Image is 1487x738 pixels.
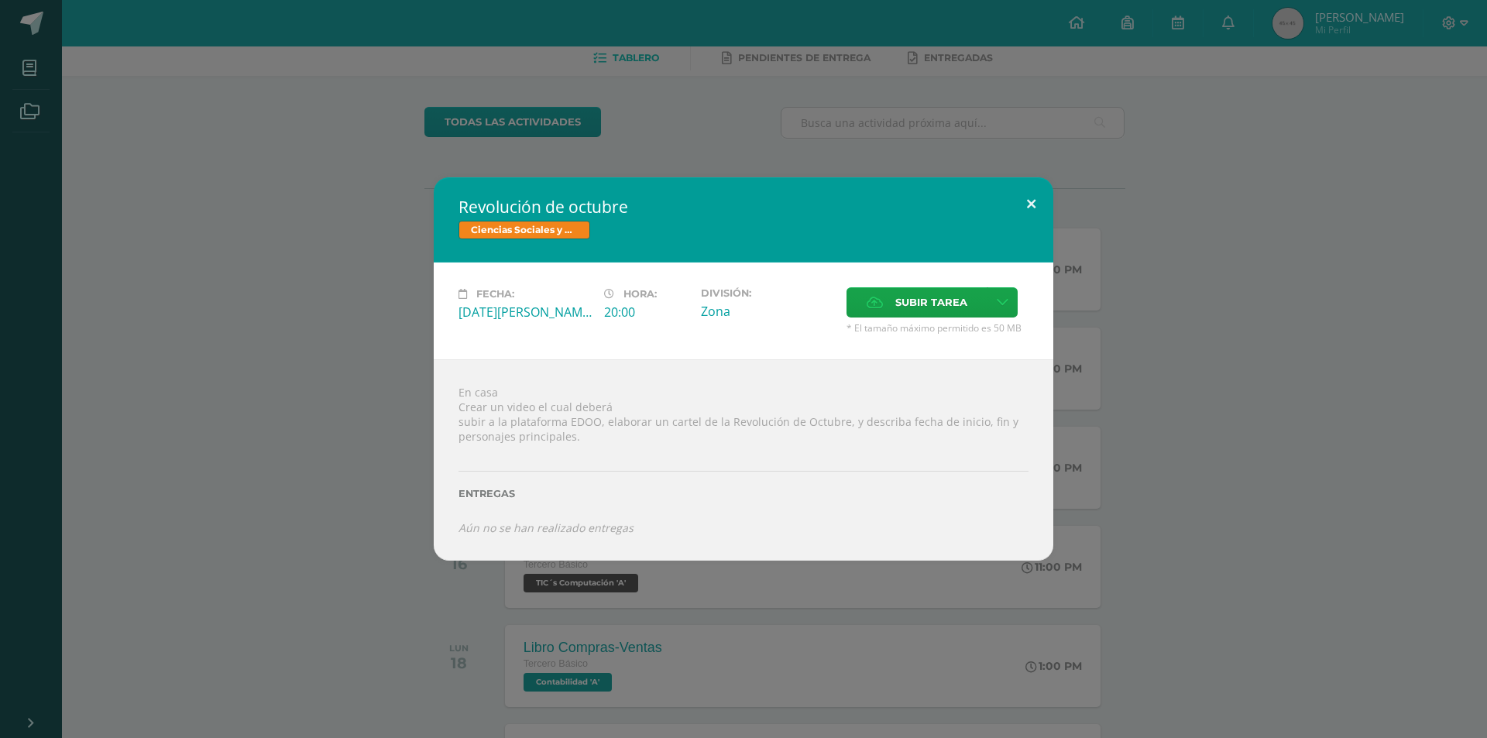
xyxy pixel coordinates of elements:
[701,303,834,320] div: Zona
[476,288,514,300] span: Fecha:
[623,288,657,300] span: Hora:
[458,304,592,321] div: [DATE][PERSON_NAME]
[604,304,689,321] div: 20:00
[458,221,590,239] span: Ciencias Sociales y Formación Ciudadana
[458,520,634,535] i: Aún no se han realizado entregas
[1009,177,1053,230] button: Close (Esc)
[701,287,834,299] label: División:
[458,488,1029,499] label: Entregas
[458,196,1029,218] h2: Revolución de octubre
[847,321,1029,335] span: * El tamaño máximo permitido es 50 MB
[434,359,1053,560] div: En casa Crear un video el cual deberá subir a la plataforma EDOO, elaborar un cartel de la Revolu...
[895,288,967,317] span: Subir tarea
